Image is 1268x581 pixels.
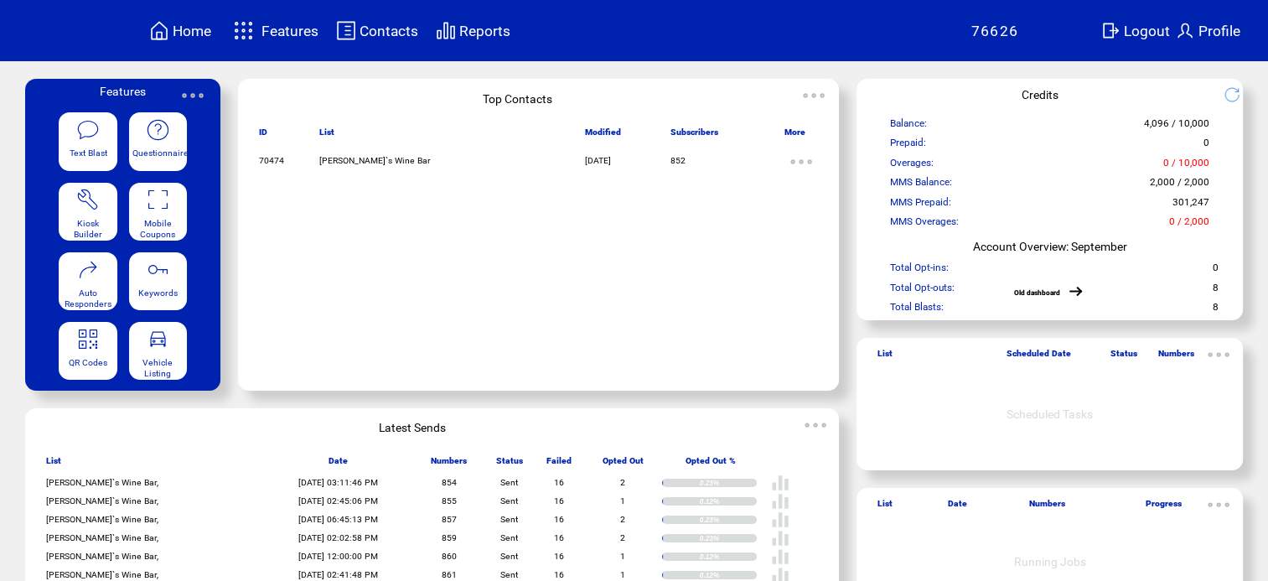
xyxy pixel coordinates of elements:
[59,112,116,170] a: Text Blast
[74,218,102,240] span: Kiosk Builder
[442,569,457,580] span: 861
[890,196,951,215] span: MMS Prepaid:
[46,551,158,562] span: [PERSON_NAME]`s Wine Bar,
[554,514,564,525] span: 16
[46,455,61,474] span: List
[700,516,757,524] div: 0.23%
[319,155,431,166] span: [PERSON_NAME]`s Wine Bar
[554,569,564,580] span: 16
[76,188,100,211] img: tool%201.svg
[129,183,187,241] a: Mobile Coupons
[259,155,284,166] span: 70474
[298,551,378,562] span: [DATE] 12:00:00 PM
[65,288,111,309] span: Auto Responders
[298,477,378,488] span: [DATE] 03:11:46 PM
[59,183,116,241] a: Kiosk Builder
[146,257,169,281] img: keywords.svg
[1022,88,1058,101] span: Credits
[379,421,446,434] span: Latest Sends
[100,85,146,98] span: Features
[46,495,158,506] span: [PERSON_NAME]`s Wine Bar,
[442,532,457,543] span: 859
[771,492,789,511] img: poll%20-%20white.svg
[700,479,757,487] div: 0.23%
[1146,498,1182,516] span: Progress
[138,288,178,298] span: Keywords
[46,514,158,525] span: [PERSON_NAME]`s Wine Bar,
[226,14,321,47] a: Features
[496,455,523,474] span: Status
[784,145,818,179] img: ellypsis.svg
[877,348,893,366] span: List
[1202,488,1235,521] img: ellypsis.svg
[620,495,625,506] span: 1
[700,497,757,506] div: 0.12%
[890,262,949,281] span: Total Opt-ins:
[431,455,467,474] span: Numbers
[500,495,518,506] span: Sent
[140,218,175,240] span: Mobile Coupons
[129,112,187,170] a: Questionnaire
[700,571,757,579] div: 0.12%
[433,18,513,44] a: Reports
[890,137,926,156] span: Prepaid:
[298,514,378,525] span: [DATE] 06:45:13 PM
[1202,338,1235,371] img: ellypsis.svg
[298,495,378,506] span: [DATE] 02:45:06 PM
[500,532,518,543] span: Sent
[948,498,967,516] span: Date
[1213,262,1219,281] span: 0
[620,477,625,488] span: 2
[132,148,189,158] span: Questionnaire
[442,551,457,562] span: 860
[329,455,348,474] span: Date
[1172,196,1209,215] span: 301,247
[69,357,107,368] span: QR Codes
[259,127,267,145] span: ID
[1198,23,1240,39] span: Profile
[554,532,564,543] span: 16
[500,551,518,562] span: Sent
[129,252,187,310] a: Keywords
[500,569,518,580] span: Sent
[771,547,789,566] img: poll%20-%20white.svg
[70,148,107,158] span: Text Blast
[1144,117,1209,137] span: 4,096 / 10,000
[890,117,927,137] span: Balance:
[1158,348,1194,366] span: Numbers
[500,477,518,488] span: Sent
[603,455,644,474] span: Opted Out
[890,176,952,195] span: MMS Balance:
[620,569,625,580] span: 1
[442,495,457,506] span: 855
[554,477,564,488] span: 16
[700,534,757,542] div: 0.23%
[670,127,718,145] span: Subscribers
[797,79,831,112] img: ellypsis.svg
[620,532,625,543] span: 2
[686,455,736,474] span: Opted Out %
[261,23,318,39] span: Features
[176,79,210,112] img: ellypsis.svg
[585,127,621,145] span: Modified
[890,215,959,235] span: MMS Overages:
[1014,288,1060,297] a: Old dashboard
[298,532,378,543] span: [DATE] 02:02:58 PM
[771,511,789,529] img: poll%20-%20white.svg
[442,514,457,525] span: 857
[46,532,158,543] span: [PERSON_NAME]`s Wine Bar,
[142,357,173,379] span: Vehicle Listing
[670,155,686,166] span: 852
[1007,348,1071,366] span: Scheduled Date
[149,20,169,41] img: home.svg
[146,327,169,350] img: vehicle-listing.svg
[1013,555,1085,568] span: Running Jobs
[59,322,116,380] a: QR Codes
[483,92,552,106] span: Top Contacts
[1172,18,1243,44] a: Profile
[620,514,625,525] span: 2
[319,127,334,145] span: List
[59,252,116,310] a: Auto Responders
[972,240,1126,253] span: Account Overview: September
[360,23,418,39] span: Contacts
